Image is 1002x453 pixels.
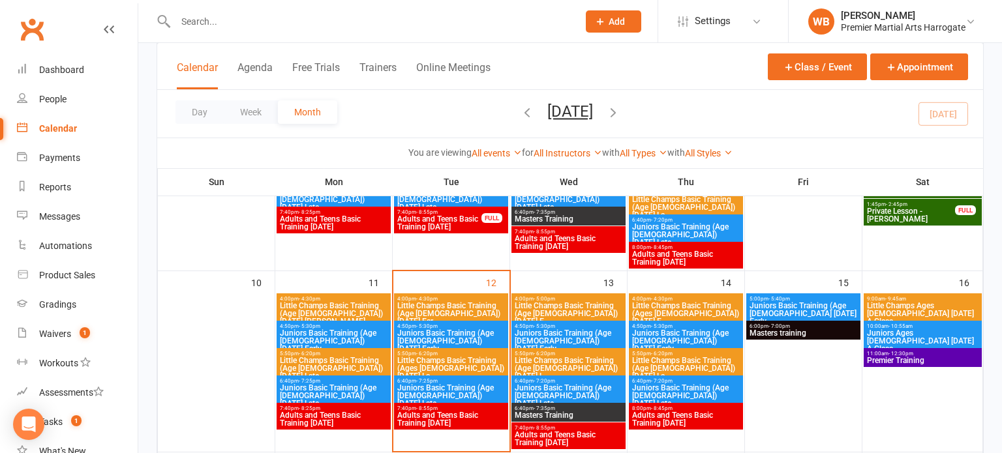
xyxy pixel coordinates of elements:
span: Adults and Teens Basic Training [DATE] [397,411,506,427]
div: 14 [721,271,744,293]
div: People [39,94,67,104]
a: Calendar [17,114,138,143]
span: Private Lesson - [PERSON_NAME] [866,207,956,223]
span: Juniors Basic Training (Age [DEMOGRAPHIC_DATA]) [DATE] Late [397,384,506,407]
span: 5:50pm [397,351,506,357]
div: [PERSON_NAME] [841,10,965,22]
span: - 8:55pm [534,425,555,431]
span: 10:00am [866,323,979,329]
div: Premier Martial Arts Harrogate [841,22,965,33]
span: 6:40pm [279,378,388,384]
span: Juniors Basic Training (Age [DEMOGRAPHIC_DATA]) [DATE] Late [514,188,623,211]
span: 6:40pm [514,209,623,215]
span: Little Champs Basic Training (Ages [DEMOGRAPHIC_DATA]) [DATE] La... [397,357,506,380]
span: Little Champs Basic Training (Age [DEMOGRAPHIC_DATA]) [DATE] L... [514,357,623,380]
div: 13 [603,271,627,293]
div: Gradings [39,299,76,310]
div: Payments [39,153,80,163]
span: - 7:20pm [534,378,555,384]
div: Automations [39,241,92,251]
strong: You are viewing [408,147,472,158]
span: - 4:30pm [416,296,438,302]
span: 4:50pm [631,323,740,329]
a: Automations [17,231,138,261]
a: People [17,85,138,114]
span: 5:50pm [514,351,623,357]
button: Add [586,10,641,33]
button: Free Trials [292,61,340,89]
th: Wed [510,168,628,196]
span: - 8:45pm [651,405,673,411]
div: 12 [486,271,509,293]
span: 7:40pm [397,209,482,215]
span: - 6:20pm [651,351,673,357]
div: Assessments [39,387,104,398]
span: Juniors Basic Training (Age [DEMOGRAPHIC_DATA]) [DATE] Late [514,384,623,407]
span: 4:00pm [397,296,506,302]
span: 6:40pm [631,217,740,223]
button: Day [175,100,224,124]
a: Product Sales [17,261,138,290]
span: 8:00pm [631,244,740,250]
div: 11 [369,271,392,293]
div: Dashboard [39,65,84,75]
div: Messages [39,211,80,222]
a: Assessments [17,378,138,407]
a: All Styles [685,148,733,158]
span: 4:00pm [279,296,388,302]
th: Thu [628,168,745,196]
div: FULL [481,213,502,223]
span: Adults and Teens Basic Training [DATE] [514,431,623,446]
span: - 7:35pm [534,405,555,411]
span: - 7:25pm [416,378,438,384]
span: Adults and Teens Basic Training [DATE] [279,215,388,231]
span: Juniors Basic Training (Age [DEMOGRAPHIC_DATA] [DATE] Early [749,302,858,325]
span: 6:00pm [749,323,858,329]
span: 7:40pm [279,209,388,215]
span: 6:40pm [397,378,506,384]
span: Masters Training [514,411,623,419]
span: 5:00pm [749,296,858,302]
span: Adults and Teens Basic Training [DATE] [631,411,740,427]
div: FULL [955,205,976,215]
span: Masters Training [514,215,623,223]
span: Premier Training [866,357,979,364]
a: Payments [17,143,138,173]
span: - 7:20pm [651,378,673,384]
span: - 5:00pm [534,296,555,302]
span: - 2:45pm [886,201,907,207]
span: 4:50pm [279,323,388,329]
span: Adults and Teens Basic Training [DATE] [631,250,740,266]
span: - 5:30pm [534,323,555,329]
span: - 12:30pm [888,351,913,357]
a: Clubworx [16,13,48,46]
th: Sat [862,168,983,196]
span: 7:40pm [514,425,623,431]
span: Adults and Teens Basic Training [DATE] [514,235,623,250]
div: WB [808,8,834,35]
a: Workouts [17,349,138,378]
span: 8:00pm [631,405,740,411]
span: - 7:35pm [534,209,555,215]
span: Little Champs Basic Training (Age [DEMOGRAPHIC_DATA]) [DATE] Late [279,357,388,380]
span: - 5:30pm [416,323,438,329]
span: 1 [71,415,82,426]
button: Calendar [177,61,218,89]
span: 6:40pm [514,405,623,411]
span: - 5:30pm [651,323,673,329]
div: Reports [39,182,71,192]
span: Little Champs Basic Training (Age [DEMOGRAPHIC_DATA]) [DATE] Ear... [397,302,506,325]
div: Calendar [39,123,77,134]
span: - 8:25pm [299,405,320,411]
span: - 5:40pm [768,296,790,302]
a: Dashboard [17,55,138,85]
span: 6:40pm [631,378,740,384]
span: Little Champs Basic Training (Ages [DEMOGRAPHIC_DATA]) [DATE] E... [631,302,740,325]
span: Juniors Basic Training (Age [DEMOGRAPHIC_DATA]) [DATE] Late [397,188,506,211]
span: Juniors Ages [DEMOGRAPHIC_DATA] [DATE] A Class [866,329,979,353]
span: - 4:30pm [299,296,320,302]
strong: with [602,147,620,158]
span: - 7:25pm [299,378,320,384]
div: Open Intercom Messenger [13,409,44,440]
button: Trainers [359,61,397,89]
